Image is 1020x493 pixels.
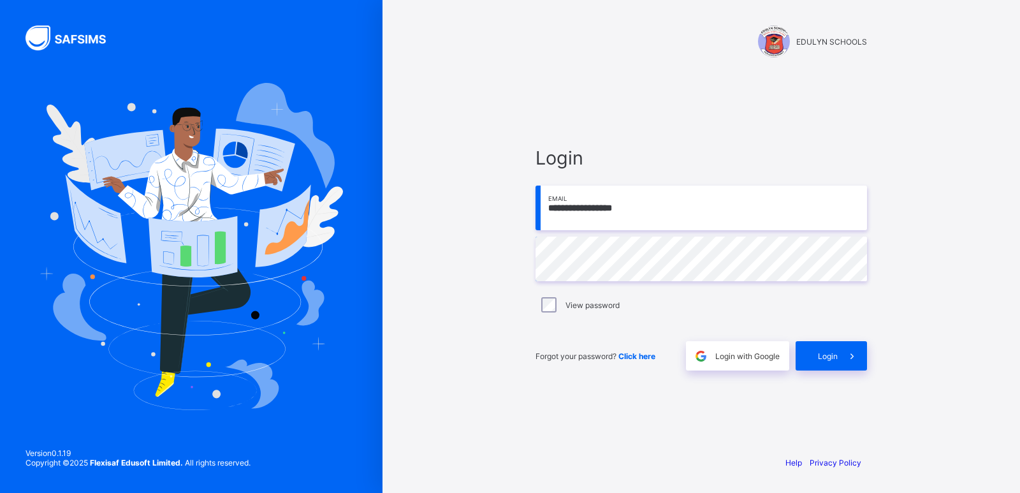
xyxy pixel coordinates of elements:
[535,147,867,169] span: Login
[715,351,780,361] span: Login with Google
[785,458,802,467] a: Help
[40,83,343,409] img: Hero Image
[618,351,655,361] a: Click here
[25,458,251,467] span: Copyright © 2025 All rights reserved.
[810,458,861,467] a: Privacy Policy
[565,300,620,310] label: View password
[535,351,655,361] span: Forgot your password?
[90,458,183,467] strong: Flexisaf Edusoft Limited.
[818,351,838,361] span: Login
[25,448,251,458] span: Version 0.1.19
[796,37,867,47] span: EDULYN SCHOOLS
[694,349,708,364] img: google.396cfc9801f0270233282035f929180a.svg
[25,26,121,50] img: SAFSIMS Logo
